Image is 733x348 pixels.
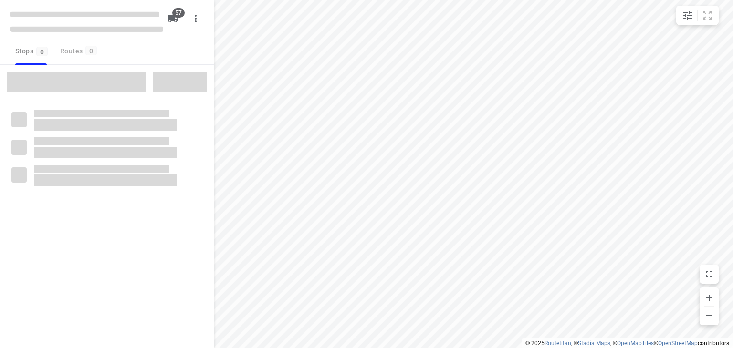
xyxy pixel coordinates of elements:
[525,340,729,347] li: © 2025 , © , © © contributors
[658,340,698,347] a: OpenStreetMap
[545,340,571,347] a: Routetitan
[676,6,719,25] div: small contained button group
[617,340,654,347] a: OpenMapTiles
[678,6,697,25] button: Map settings
[578,340,610,347] a: Stadia Maps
